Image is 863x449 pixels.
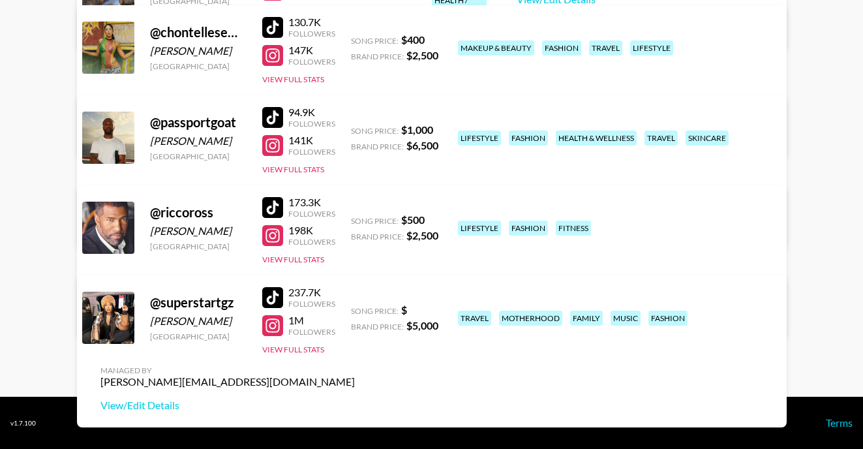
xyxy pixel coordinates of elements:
[556,131,637,146] div: health & wellness
[458,221,501,236] div: lifestyle
[288,224,335,237] div: 198K
[150,315,247,328] div: [PERSON_NAME]
[288,209,335,219] div: Followers
[458,311,491,326] div: travel
[611,311,641,326] div: music
[262,74,324,84] button: View Full Stats
[262,255,324,264] button: View Full Stats
[100,399,355,412] a: View/Edit Details
[458,131,501,146] div: lifestyle
[150,61,247,71] div: [GEOGRAPHIC_DATA]
[288,119,335,129] div: Followers
[288,147,335,157] div: Followers
[10,419,36,427] div: v 1.7.100
[150,134,247,147] div: [PERSON_NAME]
[150,241,247,251] div: [GEOGRAPHIC_DATA]
[150,204,247,221] div: @ riccoross
[288,16,335,29] div: 130.7K
[351,142,404,151] span: Brand Price:
[351,52,404,61] span: Brand Price:
[401,213,425,226] strong: $ 500
[262,345,324,354] button: View Full Stats
[351,306,399,316] span: Song Price:
[150,225,247,238] div: [PERSON_NAME]
[401,33,425,46] strong: $ 400
[509,221,548,236] div: fashion
[351,36,399,46] span: Song Price:
[556,221,591,236] div: fitness
[288,237,335,247] div: Followers
[826,416,853,429] a: Terms
[686,131,729,146] div: skincare
[288,106,335,119] div: 94.9K
[351,126,399,136] span: Song Price:
[406,49,438,61] strong: $ 2,500
[288,134,335,147] div: 141K
[351,216,399,226] span: Song Price:
[589,40,622,55] div: travel
[150,151,247,161] div: [GEOGRAPHIC_DATA]
[458,40,534,55] div: makeup & beauty
[150,24,247,40] div: @ chontellesewett
[499,311,562,326] div: motherhood
[288,196,335,209] div: 173.3K
[644,131,678,146] div: travel
[262,164,324,174] button: View Full Stats
[288,44,335,57] div: 147K
[406,139,438,151] strong: $ 6,500
[100,375,355,388] div: [PERSON_NAME][EMAIL_ADDRESS][DOMAIN_NAME]
[509,131,548,146] div: fashion
[150,294,247,311] div: @ superstartgz
[630,40,673,55] div: lifestyle
[288,314,335,327] div: 1M
[288,57,335,67] div: Followers
[150,44,247,57] div: [PERSON_NAME]
[288,286,335,299] div: 237.7K
[150,332,247,341] div: [GEOGRAPHIC_DATA]
[648,311,688,326] div: fashion
[570,311,603,326] div: family
[100,365,355,375] div: Managed By
[401,123,433,136] strong: $ 1,000
[288,299,335,309] div: Followers
[406,319,438,332] strong: $ 5,000
[542,40,581,55] div: fashion
[351,232,404,241] span: Brand Price:
[406,229,438,241] strong: $ 2,500
[288,327,335,337] div: Followers
[150,114,247,131] div: @ passportgoat
[351,322,404,332] span: Brand Price:
[401,303,407,316] strong: $
[288,29,335,39] div: Followers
